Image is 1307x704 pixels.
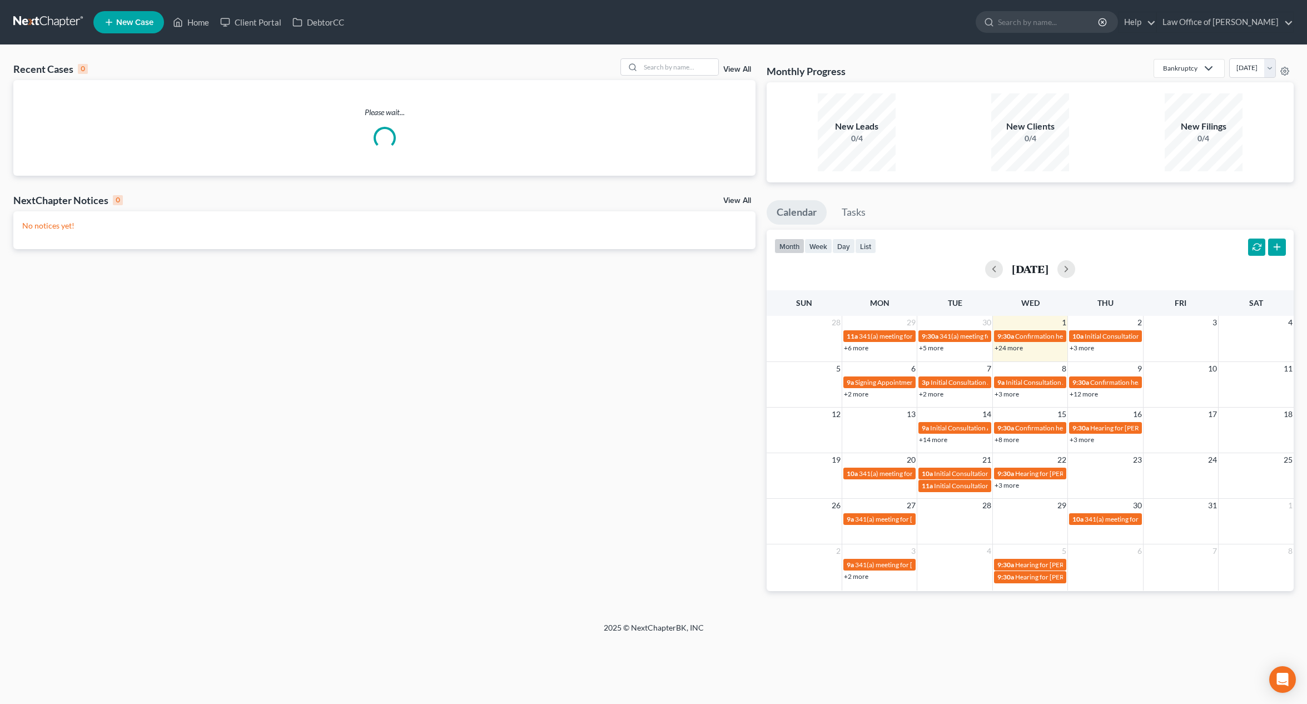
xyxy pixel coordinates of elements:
[997,332,1014,340] span: 9:30a
[22,220,747,231] p: No notices yet!
[116,18,153,27] span: New Case
[767,65,846,78] h3: Monthly Progress
[1072,378,1089,386] span: 9:30a
[1097,298,1114,308] span: Thu
[167,12,215,32] a: Home
[1249,298,1263,308] span: Sat
[906,316,917,329] span: 29
[997,573,1014,581] span: 9:30a
[919,390,943,398] a: +2 more
[910,544,917,558] span: 3
[215,12,287,32] a: Client Portal
[859,469,1025,478] span: 341(a) meeting for [PERSON_NAME] & [PERSON_NAME]
[818,133,896,144] div: 0/4
[1015,424,1200,432] span: Confirmation hearing for [PERSON_NAME] & [PERSON_NAME]
[906,408,917,421] span: 13
[986,544,992,558] span: 4
[919,344,943,352] a: +5 more
[337,622,971,642] div: 2025 © NextChapterBK, INC
[1090,378,1275,386] span: Confirmation hearing for [PERSON_NAME] & [PERSON_NAME]
[995,344,1023,352] a: +24 more
[723,197,751,205] a: View All
[1157,12,1293,32] a: Law Office of [PERSON_NAME]
[1072,332,1084,340] span: 10a
[1070,344,1094,352] a: +3 more
[1207,408,1218,421] span: 17
[796,298,812,308] span: Sun
[1207,362,1218,375] span: 10
[995,435,1019,444] a: +8 more
[1287,316,1294,329] span: 4
[831,316,842,329] span: 28
[1061,362,1067,375] span: 8
[1211,316,1218,329] span: 3
[13,107,756,118] p: Please wait...
[922,469,933,478] span: 10a
[847,332,858,340] span: 11a
[1283,408,1294,421] span: 18
[847,469,858,478] span: 10a
[1015,573,1102,581] span: Hearing for [PERSON_NAME]
[832,200,876,225] a: Tasks
[981,316,992,329] span: 30
[1283,362,1294,375] span: 11
[1287,544,1294,558] span: 8
[1006,378,1101,386] span: Initial Consultation Appointment
[1056,408,1067,421] span: 15
[1119,12,1156,32] a: Help
[910,362,917,375] span: 6
[919,435,947,444] a: +14 more
[1061,544,1067,558] span: 5
[1070,435,1094,444] a: +3 more
[287,12,350,32] a: DebtorCC
[1012,263,1048,275] h2: [DATE]
[995,481,1019,489] a: +3 more
[774,239,804,254] button: month
[1056,453,1067,467] span: 22
[835,544,842,558] span: 2
[1136,544,1143,558] span: 6
[844,390,868,398] a: +2 more
[906,453,917,467] span: 20
[1132,499,1143,512] span: 30
[1132,453,1143,467] span: 23
[981,499,992,512] span: 28
[844,344,868,352] a: +6 more
[832,239,855,254] button: day
[1207,499,1218,512] span: 31
[995,390,1019,398] a: +3 more
[1136,316,1143,329] span: 2
[940,332,1047,340] span: 341(a) meeting for [PERSON_NAME]
[831,453,842,467] span: 19
[804,239,832,254] button: week
[859,332,966,340] span: 341(a) meeting for [PERSON_NAME]
[997,424,1014,432] span: 9:30a
[1163,63,1197,73] div: Bankruptcy
[13,194,123,207] div: NextChapter Notices
[1070,390,1098,398] a: +12 more
[1287,499,1294,512] span: 1
[1165,120,1243,133] div: New Filings
[997,378,1005,386] span: 9a
[948,298,962,308] span: Tue
[981,453,992,467] span: 21
[931,378,1026,386] span: Initial Consultation Appointment
[855,239,876,254] button: list
[1015,561,1161,569] span: Hearing for [PERSON_NAME] & [PERSON_NAME]
[1015,469,1161,478] span: Hearing for [PERSON_NAME] & [PERSON_NAME]
[922,332,938,340] span: 9:30a
[1090,424,1177,432] span: Hearing for [PERSON_NAME]
[922,482,933,490] span: 11a
[930,424,1026,432] span: Initial Consultation Appointment
[934,482,1030,490] span: Initial Consultation Appointment
[1132,408,1143,421] span: 16
[1207,453,1218,467] span: 24
[1269,666,1296,693] div: Open Intercom Messenger
[981,408,992,421] span: 14
[1072,515,1084,523] span: 10a
[113,195,123,205] div: 0
[723,66,751,73] a: View All
[78,64,88,74] div: 0
[640,59,718,75] input: Search by name...
[1283,453,1294,467] span: 25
